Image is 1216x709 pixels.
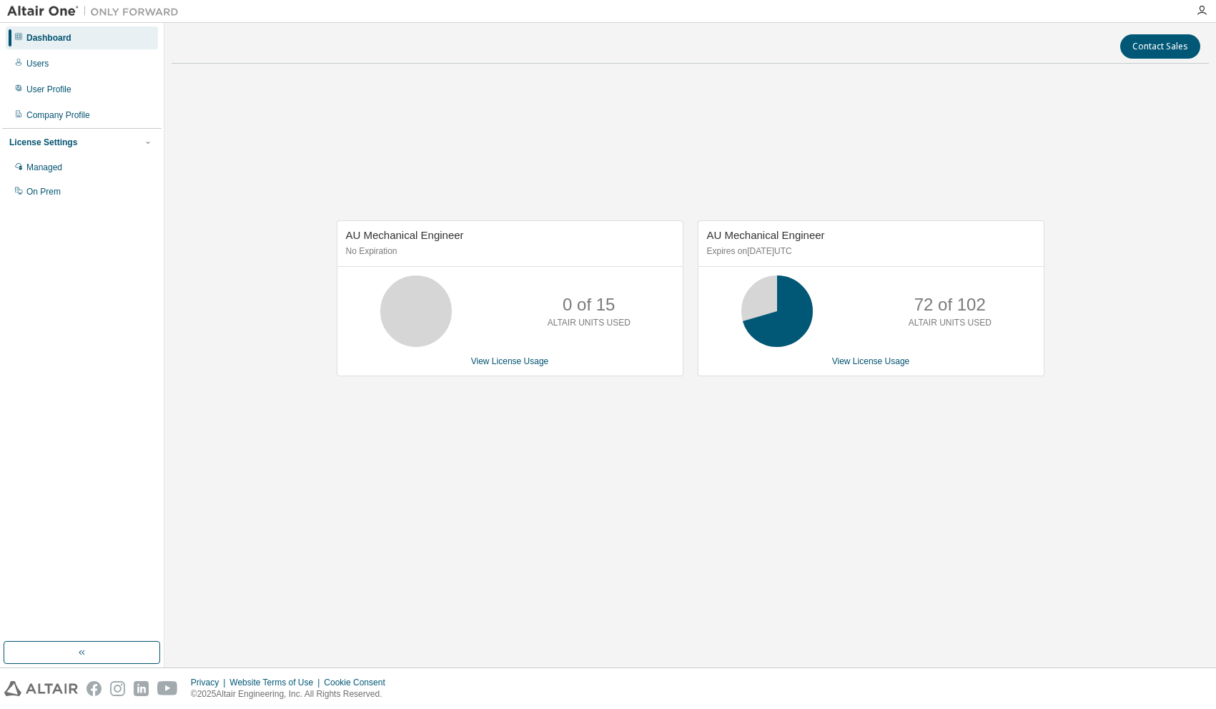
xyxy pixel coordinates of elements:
div: Privacy [191,677,229,688]
div: Company Profile [26,109,90,121]
img: altair_logo.svg [4,681,78,696]
p: 72 of 102 [914,293,986,317]
div: User Profile [26,84,71,95]
p: ALTAIR UNITS USED [909,317,992,329]
img: facebook.svg [86,681,102,696]
a: View License Usage [471,356,549,366]
div: Dashboard [26,32,71,44]
p: No Expiration [346,245,671,258]
div: Users [26,58,49,69]
img: instagram.svg [110,681,125,696]
div: License Settings [9,137,77,148]
img: Altair One [7,4,186,19]
p: © 2025 Altair Engineering, Inc. All Rights Reserved. [191,688,394,700]
div: Website Terms of Use [229,677,324,688]
div: On Prem [26,186,61,197]
p: 0 of 15 [563,293,615,317]
a: View License Usage [832,356,910,366]
span: AU Mechanical Engineer [707,229,825,241]
div: Managed [26,162,62,173]
button: Contact Sales [1120,34,1200,59]
p: Expires on [DATE] UTC [707,245,1032,258]
div: Cookie Consent [324,677,393,688]
p: ALTAIR UNITS USED [548,317,631,329]
img: youtube.svg [157,681,178,696]
span: AU Mechanical Engineer [346,229,464,241]
img: linkedin.svg [134,681,149,696]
